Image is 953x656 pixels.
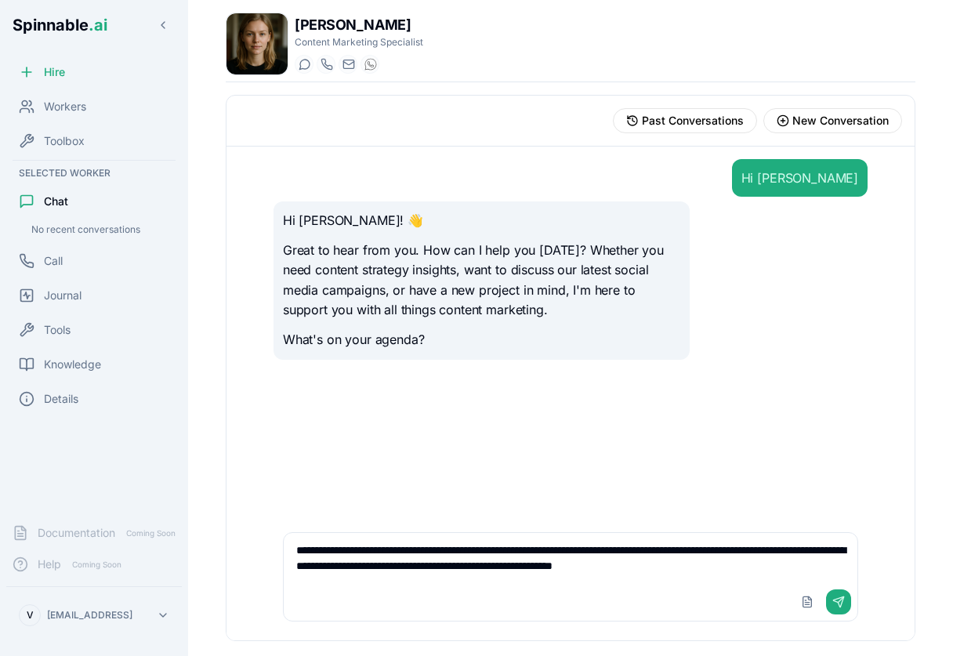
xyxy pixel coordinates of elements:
[27,609,34,622] span: V
[283,330,680,350] p: What's on your agenda?
[295,36,423,49] p: Content Marketing Specialist
[38,556,61,572] span: Help
[44,253,63,269] span: Call
[44,99,86,114] span: Workers
[226,13,288,74] img: Sofia Guðmundsson
[613,108,757,133] button: View past conversations
[44,357,101,372] span: Knowledge
[642,113,744,129] span: Past Conversations
[13,600,176,631] button: V[EMAIL_ADDRESS]
[44,194,68,209] span: Chat
[295,55,313,74] button: Start a chat with Sofia Guðmundsson
[741,169,858,187] div: Hi [PERSON_NAME]
[339,55,357,74] button: Send email to sofia@getspinnable.ai
[121,526,180,541] span: Coming Soon
[25,220,176,239] div: No recent conversations
[763,108,902,133] button: Start new conversation
[89,16,107,34] span: .ai
[6,164,182,183] div: Selected Worker
[283,211,680,231] p: Hi [PERSON_NAME]! 👋
[44,288,82,303] span: Journal
[44,391,78,407] span: Details
[283,241,680,321] p: Great to hear from you. How can I help you [DATE]? Whether you need content strategy insights, wa...
[44,322,71,338] span: Tools
[67,557,126,572] span: Coming Soon
[13,16,107,34] span: Spinnable
[47,609,132,622] p: [EMAIL_ADDRESS]
[792,113,889,129] span: New Conversation
[44,133,85,149] span: Toolbox
[38,525,115,541] span: Documentation
[295,14,423,36] h1: [PERSON_NAME]
[364,58,377,71] img: WhatsApp
[44,64,65,80] span: Hire
[317,55,335,74] button: Start a call with Sofia Guðmundsson
[361,55,379,74] button: WhatsApp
